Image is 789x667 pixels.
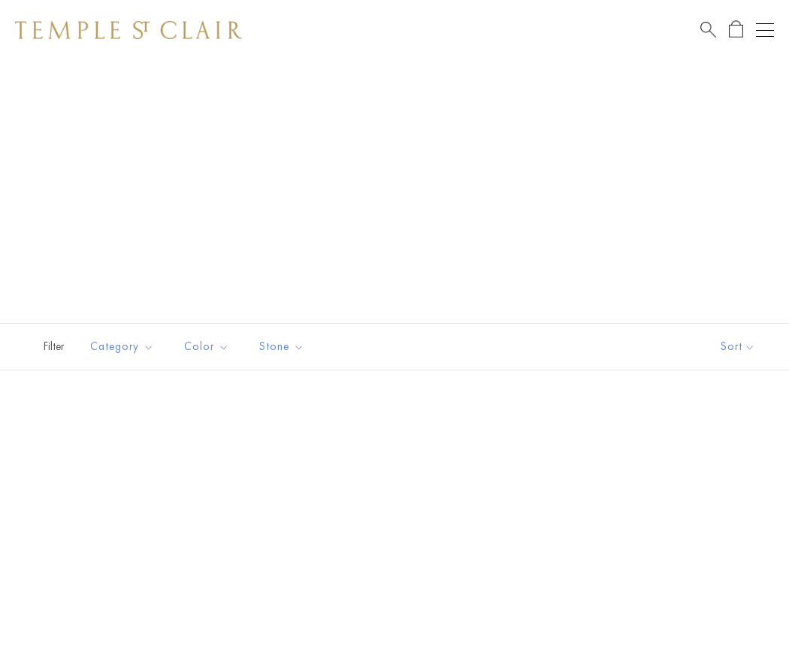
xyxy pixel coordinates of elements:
[79,330,165,364] button: Category
[756,21,774,39] button: Open navigation
[248,330,316,364] button: Stone
[700,20,716,39] a: Search
[687,324,789,370] button: Show sort by
[729,20,743,39] a: Open Shopping Bag
[177,337,240,356] span: Color
[83,337,165,356] span: Category
[173,330,240,364] button: Color
[15,21,242,39] img: Temple St. Clair
[252,337,316,356] span: Stone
